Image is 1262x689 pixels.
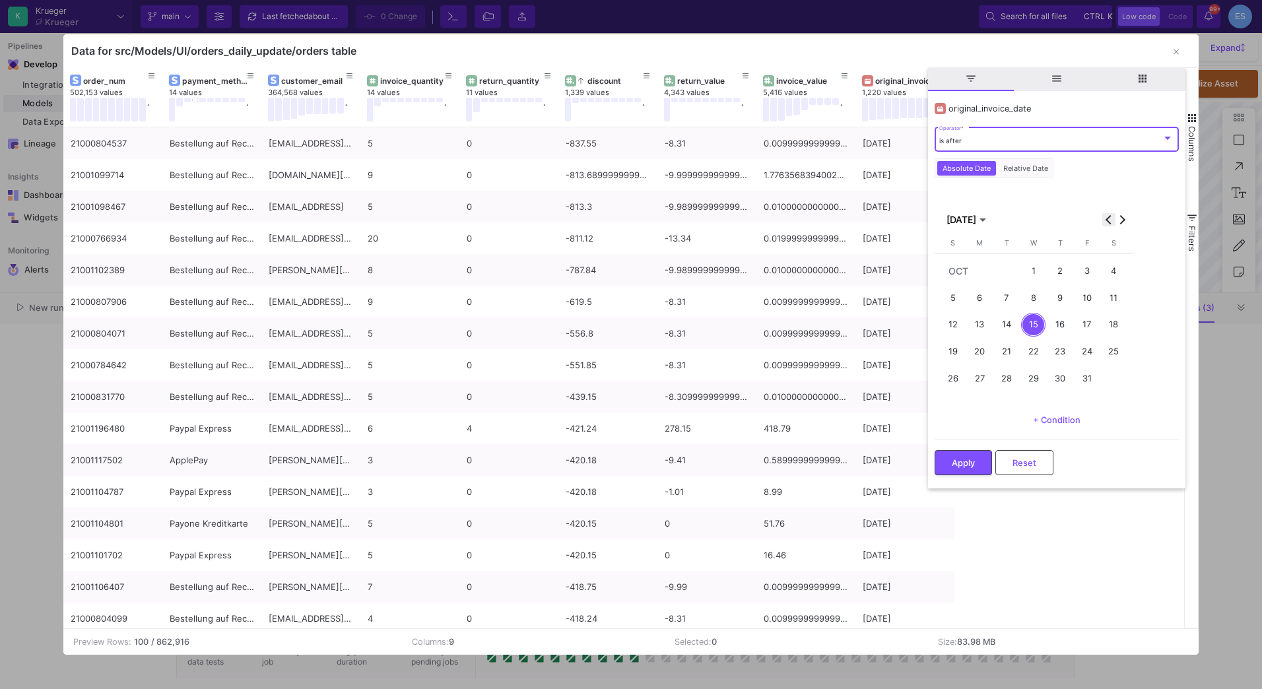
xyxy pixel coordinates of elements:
span: T [1058,238,1063,247]
div: 4 [1102,259,1126,284]
div: 0.009999999999999787 [764,603,848,634]
div: Paypal Express [170,476,254,508]
div: 5 [368,350,452,381]
span: + Condition [1033,415,1080,425]
div: [PERSON_NAME][EMAIL_ADDRESS][DOMAIN_NAME] [269,445,353,476]
div: . [741,98,743,121]
div: invoice_quantity [380,76,446,86]
div: 21000784642 [71,350,155,381]
div: [PERSON_NAME][EMAIL_ADDRESS][PERSON_NAME][DOMAIN_NAME] [269,476,353,508]
div: [EMAIL_ADDRESS][PERSON_NAME][DOMAIN_NAME] [269,223,353,254]
div: -9.989999999999998 [665,191,749,222]
div: -1.01 [665,476,749,508]
div: 21000804071 [71,318,155,349]
div: 8.99 [764,476,848,508]
button: October 26, 2025 [940,365,967,392]
button: October 29, 2025 [1020,365,1047,392]
div: 21000804537 [71,128,155,159]
div: 0 [665,540,749,571]
div: 5 [368,540,452,571]
button: October 31, 2025 [1073,365,1100,392]
div: 8 [1021,286,1046,310]
div: 0.009999999999999787 [764,318,848,349]
div: 5 [368,191,452,222]
div: 0.009999999999999787 [764,572,848,603]
div: invoice_value [776,76,842,86]
div: 21 [995,339,1019,364]
div: [DOMAIN_NAME][EMAIL_ADDRESS][DOMAIN_NAME] [269,160,353,191]
div: 20 [368,223,452,254]
div: 14 values [169,88,268,98]
div: 30 [1048,366,1073,391]
button: October 11, 2025 [1100,284,1127,312]
div: -420.15 [566,540,650,571]
div: Bestellung auf Rechnung [170,128,254,159]
div: Bestellung auf Rechnung [170,223,254,254]
div: customer_email [281,76,347,86]
div: -13.34 [665,223,749,254]
div: 0.009999999999999787 [764,286,848,317]
div: -551.85 [566,350,650,381]
div: -787.84 [566,255,650,286]
div: 10 [1075,286,1099,310]
div: 0.5899999999999999 [764,445,848,476]
div: original_invoice_date [875,76,941,86]
span: T [1005,238,1009,247]
div: [DATE] [863,603,947,634]
button: October 1, 2025 [1020,258,1047,285]
button: October 14, 2025 [993,312,1020,339]
span: is after [939,137,962,145]
button: October 3, 2025 [1073,258,1100,285]
div: -439.15 [566,381,650,412]
button: Previous month [1102,213,1115,226]
div: Preview Rows: [73,636,131,648]
div: 0.010000000000001563 [764,191,848,222]
div: 0 [467,191,551,222]
div: 16.46 [764,540,848,571]
div: return_quantity [479,76,545,86]
div: [DATE] [863,255,947,286]
div: . [543,98,545,121]
div: 15 [1021,313,1046,337]
span: Filters [1187,226,1197,251]
div: 24 [1075,339,1099,364]
div: Bestellung auf Rechnung [170,381,254,412]
div: 0.010000000000001563 [764,381,848,412]
div: 21001104801 [71,508,155,539]
div: 18 [1102,313,1126,337]
div: 5 [368,508,452,539]
div: 21001117502 [71,445,155,476]
div: 21001099714 [71,160,155,191]
div: 6 [368,413,452,444]
button: Reset [995,450,1053,475]
div: 0 [467,540,551,571]
div: Column Menu [928,67,1185,488]
div: 21001104787 [71,476,155,508]
div: 7 [368,572,452,603]
div: [DATE] [863,540,947,571]
div: 5 [368,128,452,159]
button: October 17, 2025 [1073,312,1100,339]
button: October 19, 2025 [940,338,967,365]
div: -8.309999999999999 [665,381,749,412]
div: 5 [368,381,452,412]
div: [DATE] [863,508,947,539]
div: 0.010000000000001563 [764,255,848,286]
div: ApplePay [170,445,254,476]
div: Paypal Express [170,540,254,571]
div: [DATE] [863,223,947,254]
button: October 10, 2025 [1073,284,1100,312]
div: 13 [968,313,992,337]
b: / 862,916 [151,636,189,648]
button: October 5, 2025 [940,284,967,312]
div: 3 [1075,259,1099,284]
button: October 2, 2025 [1047,258,1074,285]
span: S [1112,238,1116,247]
div: 9 [368,286,452,317]
div: 0 [467,160,551,191]
div: 11 [1102,286,1126,310]
div: [DATE] [863,476,947,508]
div: 1.7763568394002505e-15 [764,160,848,191]
div: [DATE] [863,128,947,159]
div: 21001196480 [71,413,155,444]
